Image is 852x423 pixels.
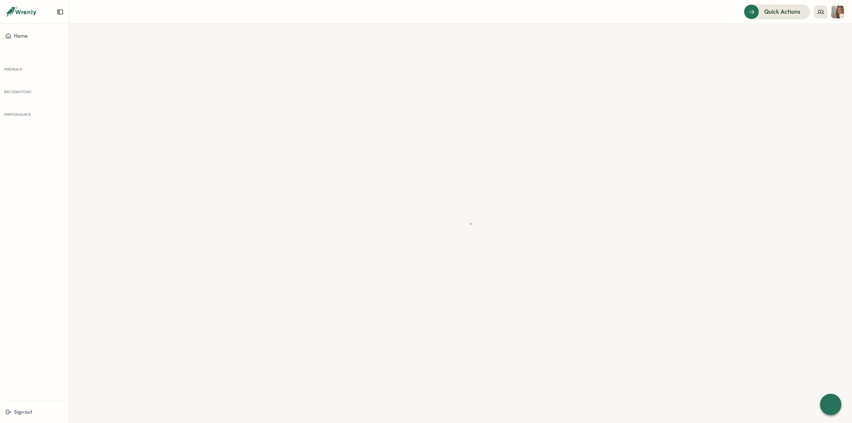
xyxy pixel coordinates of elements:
span: Sign out [14,409,32,415]
button: Quick Actions [744,4,810,19]
span: Home [14,33,28,39]
img: Amber Constable [831,6,844,18]
button: Expand sidebar [57,9,64,15]
span: Quick Actions [764,7,800,16]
